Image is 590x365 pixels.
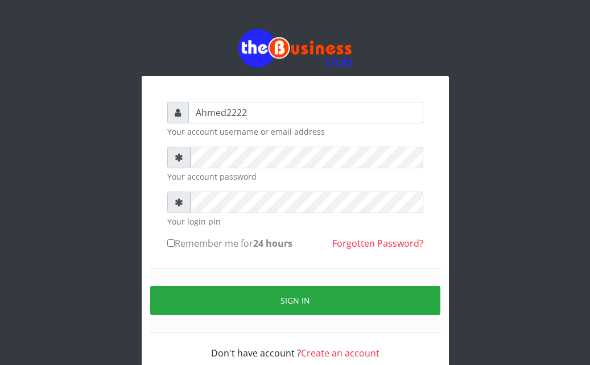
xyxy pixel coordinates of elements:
[332,237,423,250] a: Forgotten Password?
[253,237,292,250] b: 24 hours
[301,347,379,359] a: Create an account
[167,126,423,138] small: Your account username or email address
[150,286,440,315] button: Sign in
[167,171,423,182] small: Your account password
[167,333,423,360] div: Don't have account ?
[188,102,423,123] input: Username or email address
[167,215,423,227] small: Your login pin
[167,239,175,247] input: Remember me for24 hours
[167,237,292,250] label: Remember me for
